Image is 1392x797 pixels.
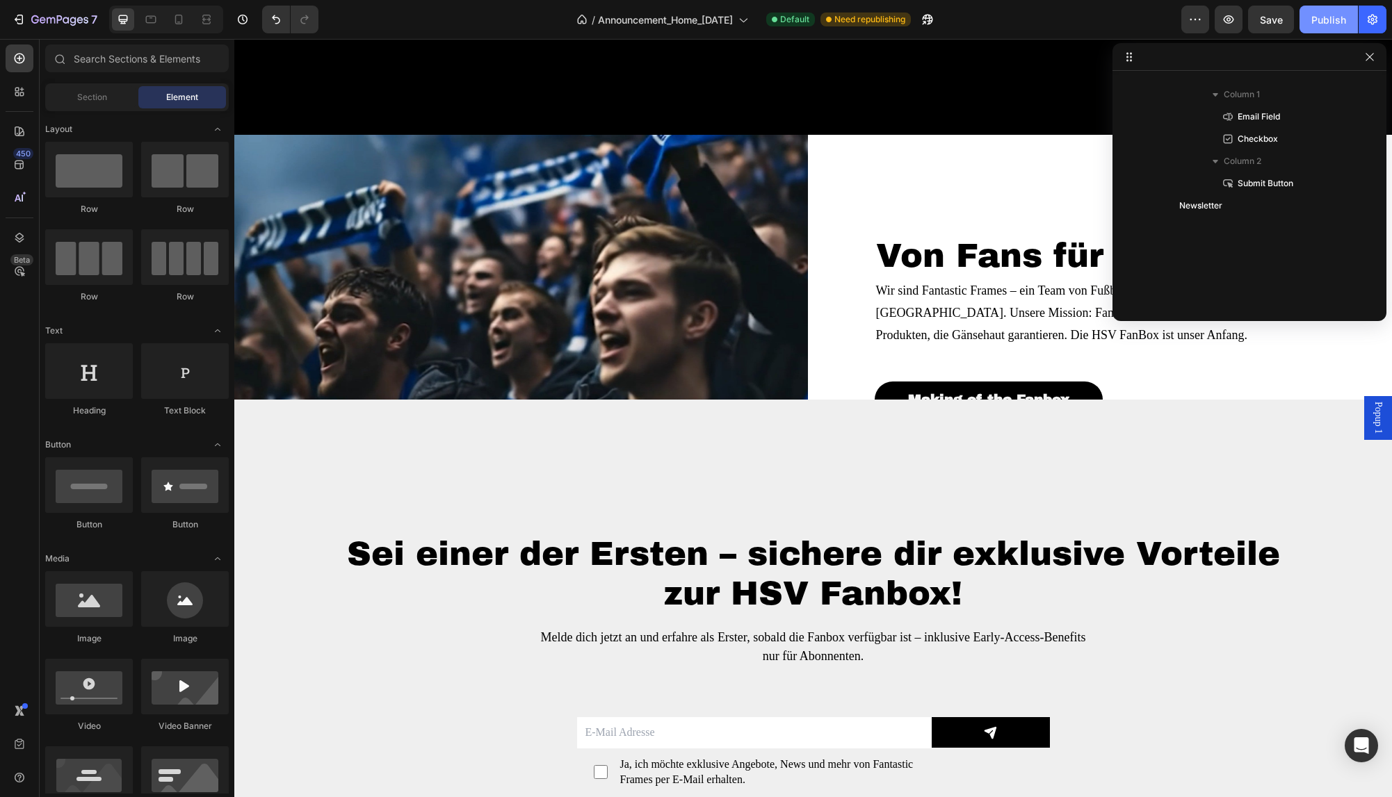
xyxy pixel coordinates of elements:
[141,203,229,215] div: Row
[343,678,697,709] input: E-Mail Adresse
[373,718,681,749] span: Ja, ich möchte exklusive Angebote, News und mehr von Fantastic Frames per E-Mail erhalten.
[45,324,63,337] span: Text
[10,254,33,265] div: Beta
[6,6,104,33] button: 7
[45,518,133,531] div: Button
[45,632,133,645] div: Image
[1300,6,1358,33] button: Publish
[834,13,905,26] span: Need republishing
[207,434,229,456] span: Toggle open
[45,44,229,72] input: Search Sections & Elements
[77,91,107,104] span: Section
[780,13,809,26] span: Default
[359,726,373,740] input: Ja, ich möchte exklusive Angebote, News und mehr von Fantastic Frames per E-Mail erhalten.
[640,343,868,379] button: <p>Making of the Fanbox</p>
[91,11,97,28] p: 7
[141,518,229,531] div: Button
[141,632,229,645] div: Image
[1248,6,1294,33] button: Save
[141,720,229,732] div: Video Banner
[45,720,133,732] div: Video
[45,123,72,135] span: Layout
[1238,132,1278,146] span: Checkbox
[598,13,733,27] span: Announcement_Home_[DATE]
[1260,14,1283,26] span: Save
[166,91,198,104] span: Element
[642,199,978,235] span: Von Fans für Fans.
[207,118,229,140] span: Toggle open
[642,240,1146,308] p: Wir sind Fantastic Frames – ein Team von Fußball- und Design-Liebhabern aus [GEOGRAPHIC_DATA]. Un...
[1311,13,1346,27] div: Publish
[207,548,229,570] span: Toggle open
[207,320,229,342] span: Toggle open
[262,6,318,33] div: Undo/Redo
[13,148,33,159] div: 450
[1224,154,1261,168] span: Column 2
[1224,88,1260,101] span: Column 1
[141,404,229,417] div: Text Block
[592,13,595,27] span: /
[1179,199,1222,213] span: Newsletter
[113,497,1046,573] span: Sei einer der Ersten – sichere dir exklusive Vorteile zur HSV Fanbox!
[45,290,133,303] div: Row
[141,290,229,303] div: Row
[234,39,1392,797] iframe: Design area
[1137,363,1151,395] span: Popup 1
[45,404,133,417] div: Heading
[45,552,70,565] span: Media
[45,438,71,451] span: Button
[302,589,856,627] p: Melde dich jetzt an und erfahre als Erster, sobald die Fanbox verfügbar ist – inklusive Early-Acc...
[1238,176,1293,190] span: Submit Button
[674,351,835,370] p: Making of the Fanbox
[45,203,133,215] div: Row
[1345,729,1378,762] div: Open Intercom Messenger
[1238,110,1280,124] span: Email Field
